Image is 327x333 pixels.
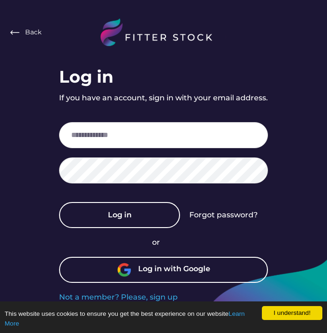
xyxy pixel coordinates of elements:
img: LOGO%20%282%29.svg [100,19,226,46]
div: Not a member? Please, sign up [59,292,178,302]
button: Log in [59,202,180,228]
img: unnamed.png [117,263,131,277]
p: This website uses cookies to ensure you get the best experience on our website [5,309,322,328]
a: I understand! [262,306,322,320]
img: Frame%20%282%29.svg [9,27,20,38]
a: Learn More [5,310,245,326]
div: Log in [59,65,113,88]
div: or [152,237,175,248]
div: Back [25,28,41,37]
div: Log in with Google [138,264,210,276]
div: If you have an account, sign in with your email address. [59,93,268,103]
div: Forgot password? [189,210,258,220]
